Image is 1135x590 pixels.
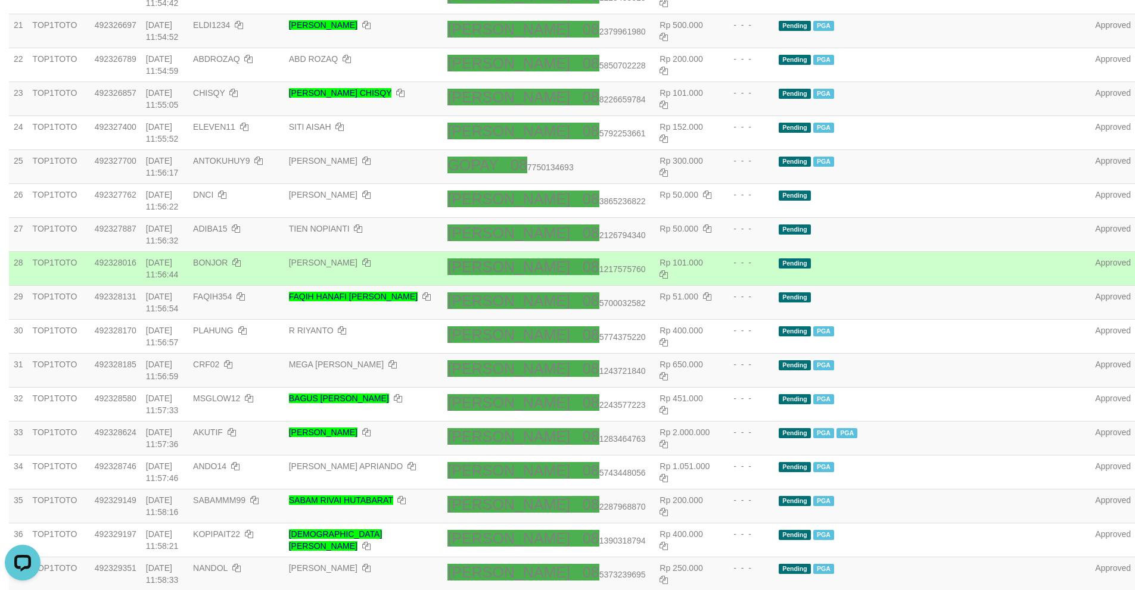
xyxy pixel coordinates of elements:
span: Copy 085373239695 to clipboard [583,570,646,579]
span: 492328746 [95,461,136,471]
span: [DATE] 11:57:33 [146,394,179,415]
span: Pending [779,462,811,472]
span: ADIBA15 [193,224,228,233]
span: Rp 400.000 [660,326,702,335]
div: - - - [724,19,769,31]
span: BONJOR [193,258,228,267]
span: 492328624 [95,427,136,437]
div: - - - [724,53,769,65]
span: Rp 101.000 [660,258,702,267]
div: - - - [724,392,769,404]
span: Pending [779,360,811,370]
span: Copy 082126794340 to clipboard [583,230,646,240]
span: PGA [813,496,834,506]
span: Rp 1.051.000 [660,461,710,471]
span: CHISQY [193,88,225,98]
ah_el_jm_1756146672679: 08 [583,191,599,207]
td: 26 [9,184,28,218]
span: Copy 081243721840 to clipboard [583,366,646,376]
span: Copy 082243577223 to clipboard [583,400,646,410]
span: Marked by adsdarwis [813,157,834,167]
td: 22 [9,48,28,82]
ah_el_jm_1755705115715: 08 [511,157,527,173]
span: PGA [813,360,834,370]
td: TOP1TOTO [28,82,90,116]
ah_el_jm_1756146672679: 08 [583,394,599,411]
td: TOP1TOTO [28,150,90,184]
ah_el_jm_1756146672679: [PERSON_NAME] [447,224,570,241]
a: MEGA [PERSON_NAME] [289,360,384,369]
span: 492329149 [95,495,136,505]
td: 33 [9,422,28,455]
span: FAQIH354 [193,292,232,301]
span: Pending [779,394,811,404]
span: Copy 085743448056 to clipboard [583,468,646,477]
span: 492328580 [95,394,136,403]
span: Copy 082287968870 to clipboard [583,502,646,511]
td: TOP1TOTO [28,252,90,286]
a: [PERSON_NAME] [289,190,357,199]
ah_el_jm_1756146672679: [PERSON_NAME] [447,564,570,580]
span: PGA [813,530,834,540]
td: TOP1TOTO [28,320,90,354]
span: Copy 081390318794 to clipboard [583,536,646,545]
span: ABDROZAQ [193,54,240,64]
span: PGA [813,428,834,438]
span: [DATE] 11:57:46 [146,461,179,483]
span: Pending [779,224,811,235]
div: - - - [724,324,769,336]
ah_el_jm_1756146672679: [PERSON_NAME] [447,258,570,275]
span: Pending [779,21,811,31]
span: PGA [813,326,834,336]
td: 24 [9,116,28,150]
a: SITI AISAH [289,122,331,132]
span: Copy 081283464763 to clipboard [583,434,646,444]
ah_el_jm_1756146672679: [PERSON_NAME] [447,360,570,377]
a: [PERSON_NAME] [289,156,357,166]
span: [DATE] 11:56:54 [146,292,179,313]
span: 492328131 [95,292,136,301]
td: TOP1TOTO [28,14,90,48]
td: 31 [9,354,28,388]
span: 492328185 [95,360,136,369]
span: [DATE] 11:56:59 [146,360,179,381]
span: Pending [779,258,811,269]
ah_el_jm_1756146672679: 08 [583,360,599,377]
span: Pending [779,292,811,302]
span: PGA [813,462,834,472]
span: [DATE] 11:56:44 [146,258,179,279]
span: Pending [779,55,811,65]
span: 492327700 [95,156,136,166]
span: [DATE] 11:55:05 [146,88,179,110]
span: Rp 650.000 [660,360,702,369]
ah_el_jm_1756146672679: [PERSON_NAME] [447,89,570,105]
td: 34 [9,455,28,489]
span: Rp 200.000 [660,54,702,64]
span: 492329351 [95,563,136,573]
div: - - - [724,426,769,438]
a: [PERSON_NAME] [289,427,357,437]
span: AKUTIF [193,427,223,437]
td: TOP1TOTO [28,388,90,422]
span: [DATE] 11:56:32 [146,224,179,245]
td: TOP1TOTO [28,455,90,489]
td: TOP1TOTO [28,184,90,218]
span: PGA [813,394,834,404]
td: TOP1TOTO [28,523,90,557]
ah_el_jm_1756146672679: 08 [583,55,599,71]
span: Pending [779,428,811,438]
a: [PERSON_NAME] CHISQY [289,88,391,98]
span: Marked by adsdarwis [813,55,834,65]
span: Pending [779,326,811,336]
span: 492326789 [95,54,136,64]
span: Marked by adsdarwis [813,123,834,133]
span: [DATE] 11:58:16 [146,495,179,517]
div: - - - [724,223,769,235]
td: 29 [9,286,28,320]
div: - - - [724,291,769,302]
span: DNCI [193,190,213,199]
div: - - - [724,87,769,99]
ah_el_jm_1756146672679: [PERSON_NAME] [447,428,570,445]
div: - - - [724,189,769,201]
span: Rp 101.000 [660,88,702,98]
